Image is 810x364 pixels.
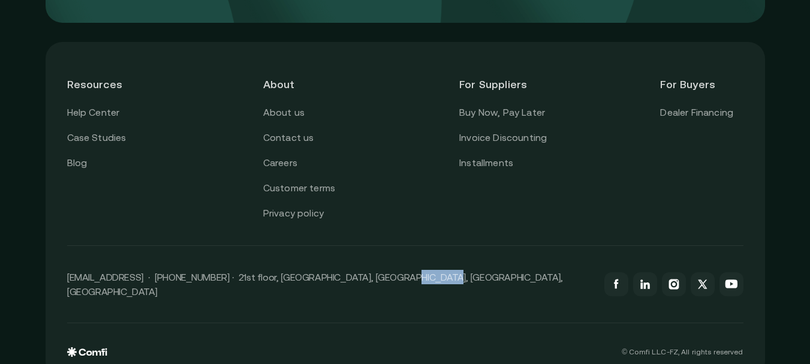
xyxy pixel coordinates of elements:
[67,347,107,357] img: comfi logo
[263,155,297,171] a: Careers
[263,105,305,121] a: About us
[67,105,120,121] a: Help Center
[622,348,743,356] p: © Comfi L.L.C-FZ, All rights reserved
[459,155,513,171] a: Installments
[67,155,88,171] a: Blog
[459,130,547,146] a: Invoice Discounting
[459,64,547,105] header: For Suppliers
[459,105,545,121] a: Buy Now, Pay Later
[263,64,346,105] header: About
[660,64,743,105] header: For Buyers
[67,130,127,146] a: Case Studies
[263,130,314,146] a: Contact us
[67,64,150,105] header: Resources
[660,105,733,121] a: Dealer Financing
[263,181,335,196] a: Customer terms
[263,206,324,221] a: Privacy policy
[67,270,592,299] p: [EMAIL_ADDRESS] · [PHONE_NUMBER] · 21st floor, [GEOGRAPHIC_DATA], [GEOGRAPHIC_DATA], [GEOGRAPHIC_...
